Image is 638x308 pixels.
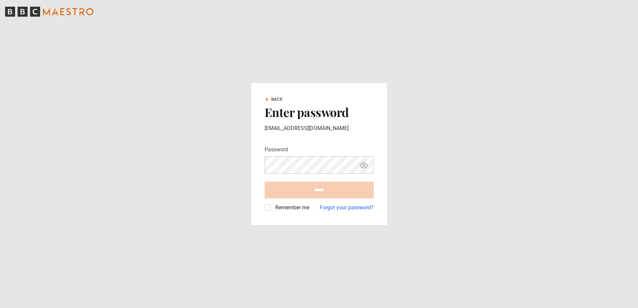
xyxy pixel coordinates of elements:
svg: BBC Maestro [5,7,93,17]
label: Password [265,146,288,154]
button: Show password [358,159,369,171]
h2: Enter password [265,105,374,119]
label: Remember me [273,204,309,212]
a: Back [265,96,283,102]
a: Forgot your password? [320,204,374,212]
p: [EMAIL_ADDRESS][DOMAIN_NAME] [265,124,374,132]
span: Back [271,96,283,102]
